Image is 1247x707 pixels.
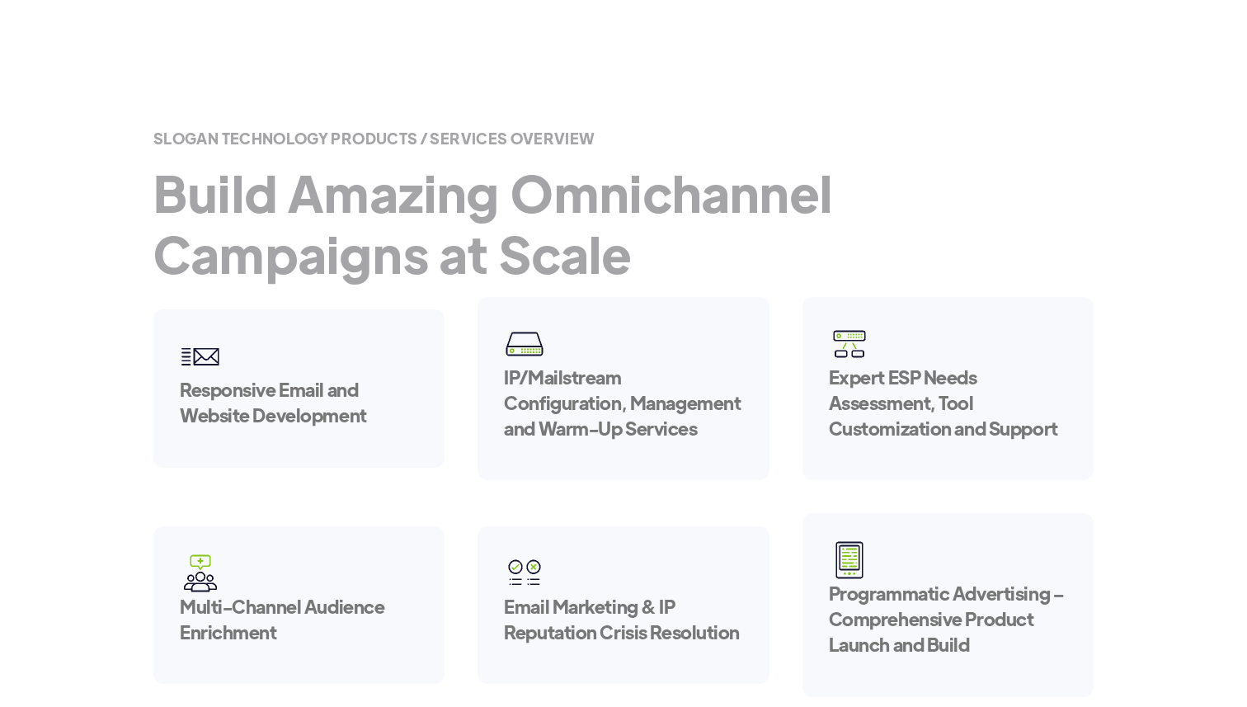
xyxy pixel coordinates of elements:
h5: Responsive Email and Website Development [180,377,418,428]
h5: IP/Mailstream Configuration, Management and Warm-Up Services [504,365,742,441]
h5: Expert ESP Needs Assessment, Tool Customization and Support [829,365,1067,441]
h5: Email Marketing & IP Reputation Crisis Resolution [504,594,742,645]
h5: Programmatic Advertising – Comprehensive Product Launch and Build [829,581,1067,657]
h1: Build Amazing Omnichannel Campaigns at Scale [153,162,1094,284]
h5: Multi-Channel Audience Enrichment [180,594,418,645]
